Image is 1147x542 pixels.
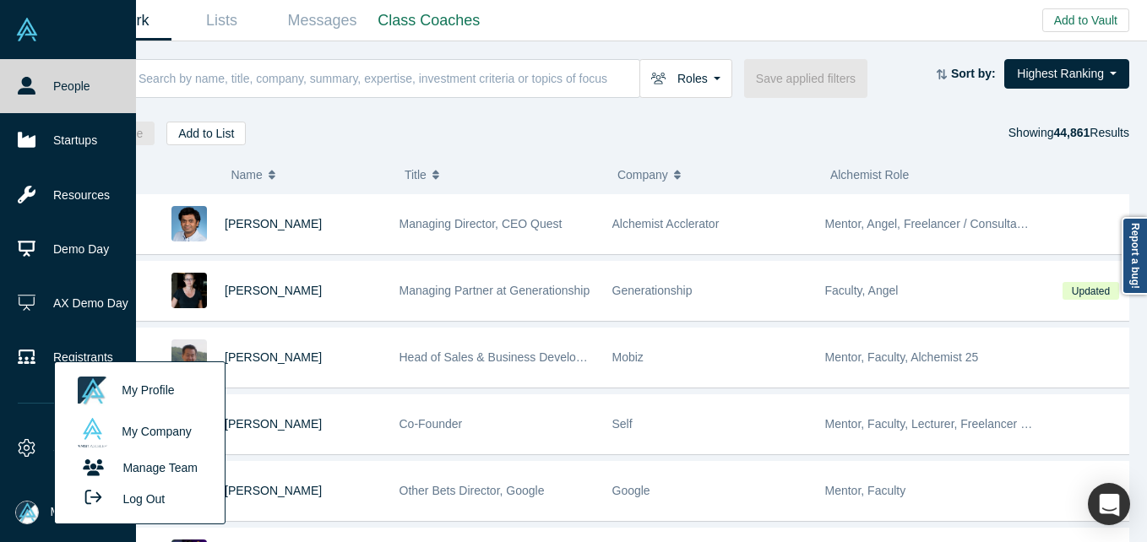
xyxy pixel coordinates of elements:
[617,157,668,192] span: Company
[69,483,171,514] button: Log Out
[639,59,732,98] button: Roles
[171,1,272,41] a: Lists
[825,284,899,297] span: Faculty, Angel
[69,412,209,453] a: My Company
[612,417,633,431] span: Self
[400,484,545,497] span: Other Bets Director, Google
[825,350,979,364] span: Mentor, Faculty, Alchemist 25
[78,377,107,406] img: Mia Scott's profile
[612,217,720,230] span: Alchemist Acclerator
[225,350,322,364] a: [PERSON_NAME]
[405,157,600,192] button: Title
[617,157,813,192] button: Company
[612,284,693,297] span: Generationship
[1122,217,1147,295] a: Report a bug!
[171,273,207,308] img: Rachel Chalmers's Profile Image
[1008,122,1129,145] div: Showing
[69,453,209,483] a: Manage Team
[231,157,262,192] span: Name
[1004,59,1129,89] button: Highest Ranking
[225,217,322,230] a: [PERSON_NAME]
[1053,126,1129,139] span: Results
[1063,282,1118,300] span: Updated
[51,503,111,521] span: My Account
[225,284,322,297] a: [PERSON_NAME]
[400,217,563,230] span: Managing Director, CEO Quest
[400,350,655,364] span: Head of Sales & Business Development (interim)
[231,157,387,192] button: Name
[225,417,322,431] a: [PERSON_NAME]
[69,371,209,412] a: My Profile
[405,157,427,192] span: Title
[1053,126,1090,139] strong: 44,861
[951,67,996,80] strong: Sort by:
[612,350,644,364] span: Mobiz
[825,484,906,497] span: Mentor, Faculty
[15,501,111,524] button: My Account
[166,122,246,145] button: Add to List
[400,417,463,431] span: Co-Founder
[830,168,909,182] span: Alchemist Role
[400,284,590,297] span: Managing Partner at Generationship
[372,1,486,41] a: Class Coaches
[171,206,207,241] img: Gnani Palanikumar's Profile Image
[744,59,867,98] button: Save applied filters
[137,58,639,98] input: Search by name, title, company, summary, expertise, investment criteria or topics of focus
[15,18,39,41] img: Alchemist Vault Logo
[612,484,650,497] span: Google
[225,484,322,497] a: [PERSON_NAME]
[171,339,207,375] img: Michael Chang's Profile Image
[1042,8,1129,32] button: Add to Vault
[272,1,372,41] a: Messages
[78,418,107,447] img: Alchemist Accelerator's profile
[15,501,39,524] img: Mia Scott's Account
